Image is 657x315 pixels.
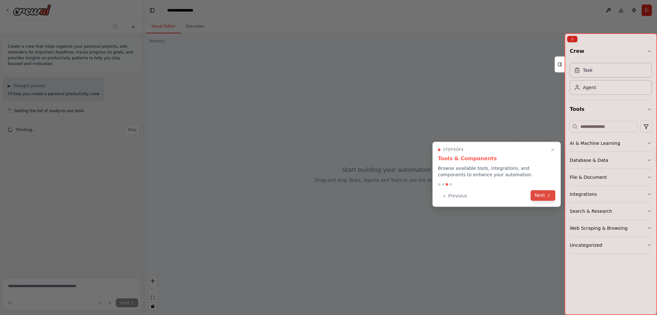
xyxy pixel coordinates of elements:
[443,147,464,152] span: Step 3 of 4
[549,146,557,153] button: Close walkthrough
[531,190,555,201] button: Next
[438,191,471,201] button: Previous
[438,165,555,178] p: Browse available tools, integrations, and components to enhance your automation.
[438,155,555,162] h3: Tools & Components
[148,6,157,15] button: Hide left sidebar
